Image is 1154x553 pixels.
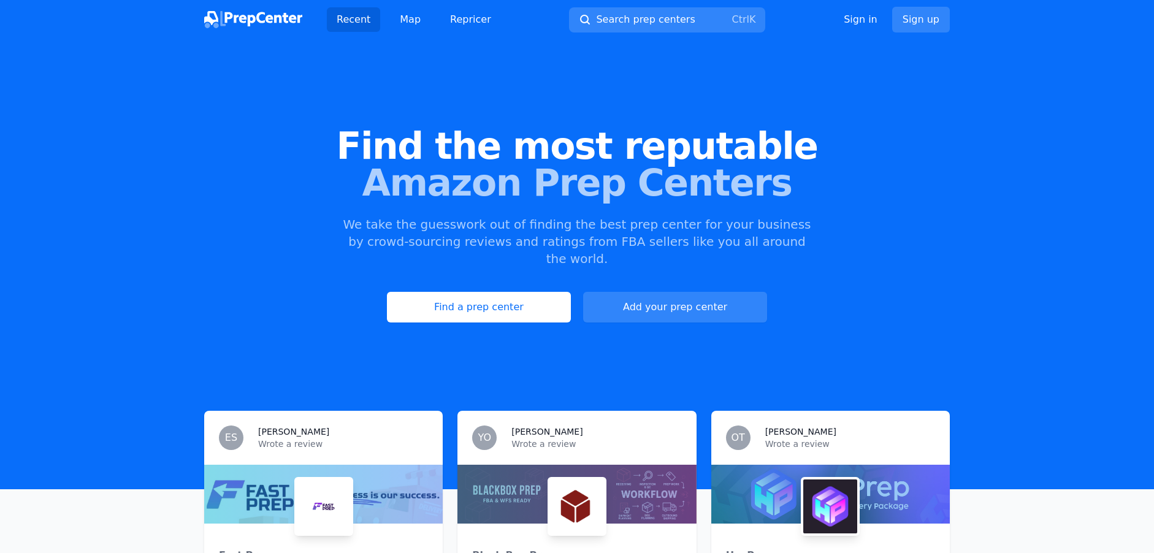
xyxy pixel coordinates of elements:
[342,216,812,267] p: We take the guesswork out of finding the best prep center for your business by crowd-sourcing rev...
[297,479,351,533] img: Fast Prep
[511,438,681,450] p: Wrote a review
[732,13,749,25] kbd: Ctrl
[892,7,950,32] a: Sign up
[550,479,604,533] img: Black Box Preps
[596,12,695,27] span: Search prep centers
[225,433,237,443] span: ES
[390,7,430,32] a: Map
[844,12,877,27] a: Sign in
[569,7,765,32] button: Search prep centersCtrlK
[478,433,492,443] span: YO
[327,7,380,32] a: Recent
[749,13,756,25] kbd: K
[803,479,857,533] img: HexPrep
[387,292,571,322] a: Find a prep center
[20,164,1134,201] span: Amazon Prep Centers
[511,425,583,438] h3: [PERSON_NAME]
[765,425,836,438] h3: [PERSON_NAME]
[20,128,1134,164] span: Find the most reputable
[583,292,767,322] a: Add your prep center
[731,433,744,443] span: OT
[440,7,501,32] a: Repricer
[204,11,302,28] img: PrepCenter
[765,438,935,450] p: Wrote a review
[258,425,329,438] h3: [PERSON_NAME]
[258,438,428,450] p: Wrote a review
